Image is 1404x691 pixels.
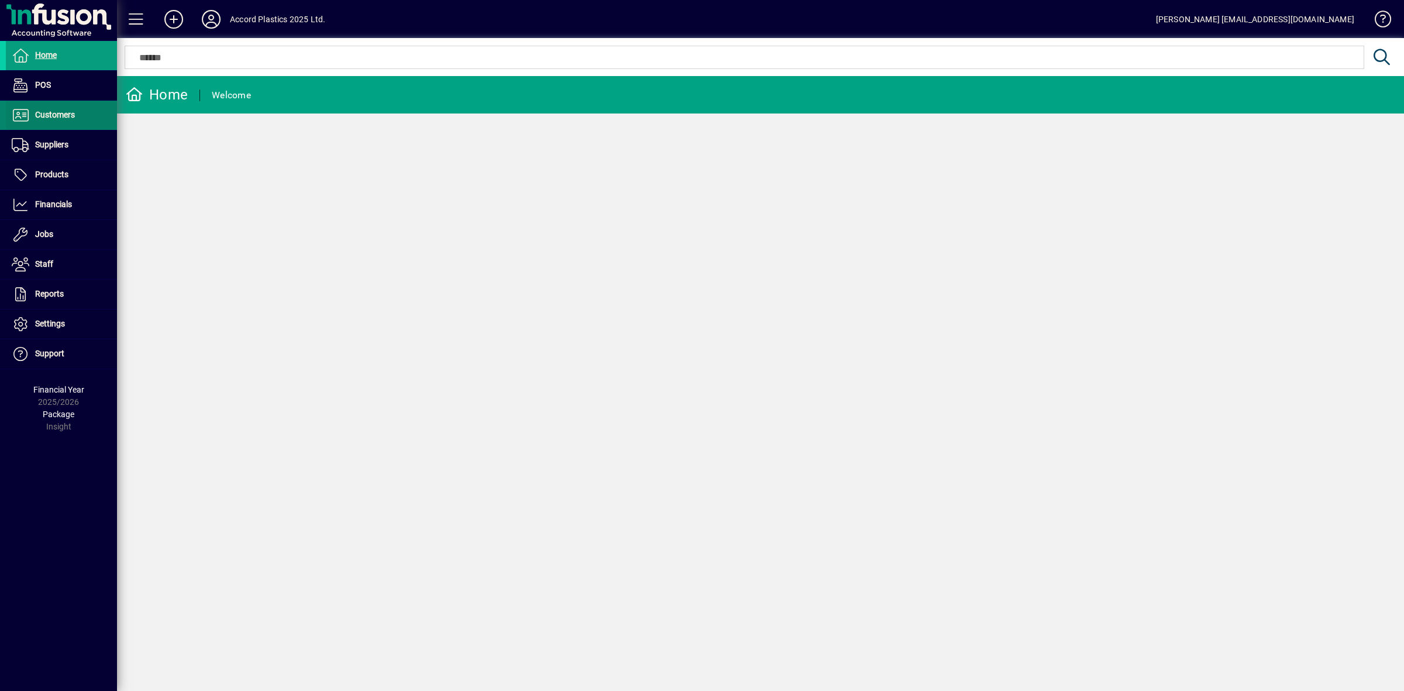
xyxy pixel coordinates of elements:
button: Add [155,9,192,30]
a: Support [6,339,117,369]
a: Reports [6,280,117,309]
div: Welcome [212,86,251,105]
span: Customers [35,110,75,119]
a: Staff [6,250,117,279]
a: Knowledge Base [1366,2,1389,40]
a: POS [6,71,117,100]
div: Accord Plastics 2025 Ltd. [230,10,325,29]
a: Customers [6,101,117,130]
a: Settings [6,310,117,339]
span: POS [35,80,51,90]
span: Products [35,170,68,179]
span: Suppliers [35,140,68,149]
span: Jobs [35,229,53,239]
a: Suppliers [6,130,117,160]
a: Financials [6,190,117,219]
span: Reports [35,289,64,298]
a: Products [6,160,117,190]
span: Support [35,349,64,358]
div: [PERSON_NAME] [EMAIL_ADDRESS][DOMAIN_NAME] [1156,10,1354,29]
span: Financial Year [33,385,84,394]
span: Staff [35,259,53,269]
div: Home [126,85,188,104]
span: Package [43,410,74,419]
span: Settings [35,319,65,328]
button: Profile [192,9,230,30]
span: Home [35,50,57,60]
span: Financials [35,200,72,209]
a: Jobs [6,220,117,249]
